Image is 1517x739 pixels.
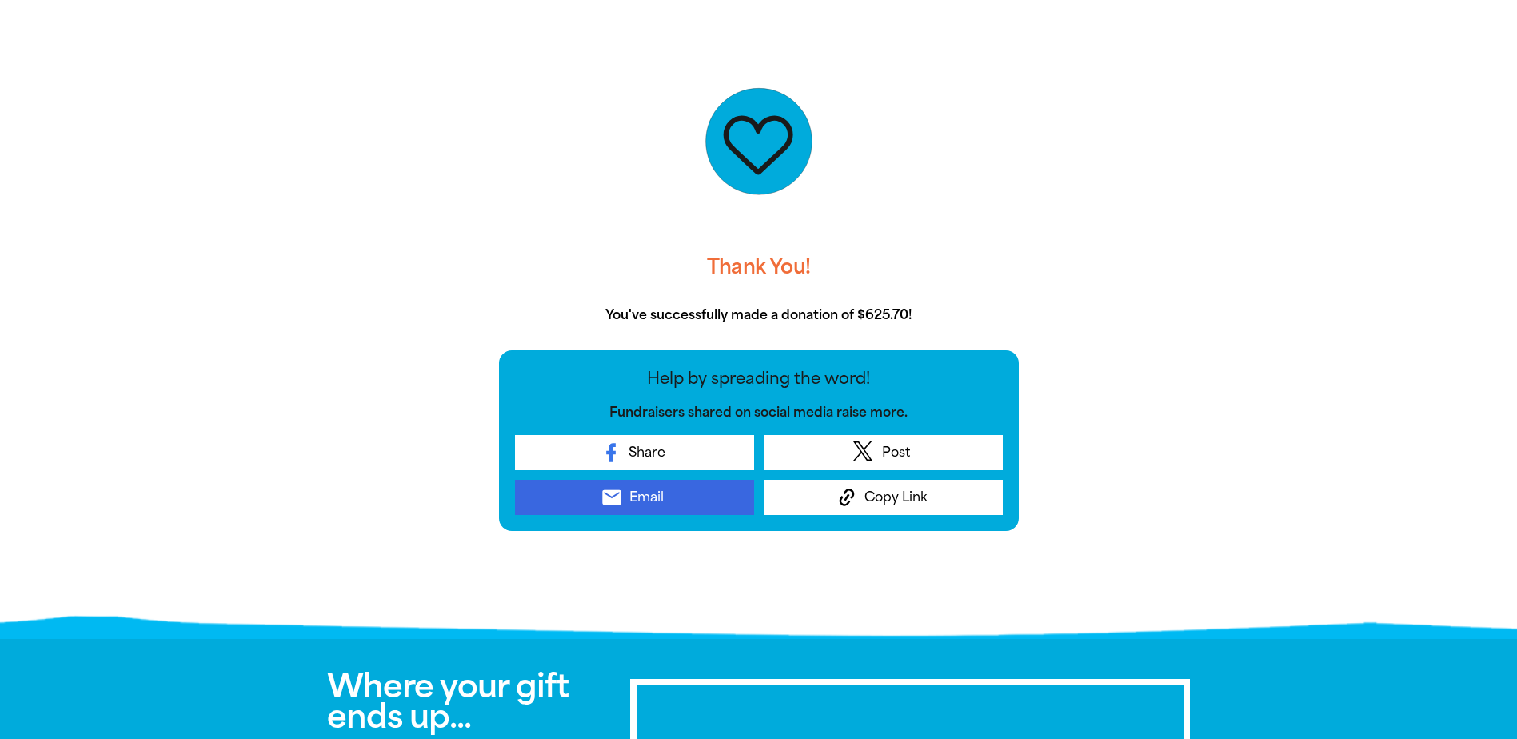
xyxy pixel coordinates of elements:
span: Share [629,443,665,462]
p: You've successfully made a donation of $625.70! [499,306,1019,325]
p: Help by spreading the word! [515,366,1003,390]
span: Where your gift ends up... [327,667,569,736]
a: Share [515,435,754,470]
button: Copy Link [764,480,1003,515]
span: Email [629,488,664,507]
a: emailEmail [515,480,754,515]
p: Fundraisers shared on social media raise more. [515,403,1003,422]
a: Post [764,435,1003,470]
span: Post [882,443,910,462]
h3: Thank You! [499,242,1019,293]
span: Copy Link [864,488,928,507]
i: email [601,486,623,509]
